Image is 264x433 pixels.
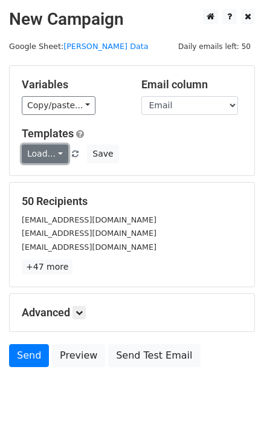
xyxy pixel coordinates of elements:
[52,344,105,367] a: Preview
[141,78,243,91] h5: Email column
[204,375,264,433] iframe: Chat Widget
[9,344,49,367] a: Send
[63,42,148,51] a: [PERSON_NAME] Data
[9,42,149,51] small: Google Sheet:
[9,9,255,30] h2: New Campaign
[22,306,242,319] h5: Advanced
[22,145,68,163] a: Load...
[22,78,123,91] h5: Variables
[22,259,72,275] a: +47 more
[174,40,255,53] span: Daily emails left: 50
[22,127,74,140] a: Templates
[22,96,95,115] a: Copy/paste...
[22,215,156,224] small: [EMAIL_ADDRESS][DOMAIN_NAME]
[22,229,156,238] small: [EMAIL_ADDRESS][DOMAIN_NAME]
[108,344,200,367] a: Send Test Email
[174,42,255,51] a: Daily emails left: 50
[22,195,242,208] h5: 50 Recipients
[87,145,118,163] button: Save
[22,243,156,252] small: [EMAIL_ADDRESS][DOMAIN_NAME]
